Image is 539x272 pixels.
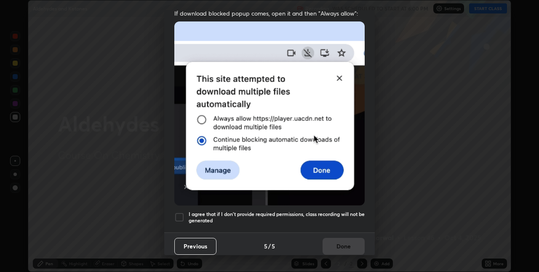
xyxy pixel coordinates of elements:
h5: I agree that if I don't provide required permissions, class recording will not be generated [189,211,365,224]
h4: 5 [272,242,275,251]
h4: / [268,242,271,251]
button: Previous [174,238,216,255]
img: downloads-permission-blocked.gif [174,21,365,205]
h4: 5 [264,242,267,251]
span: If download blocked popup comes, open it and then "Always allow": [174,9,365,17]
